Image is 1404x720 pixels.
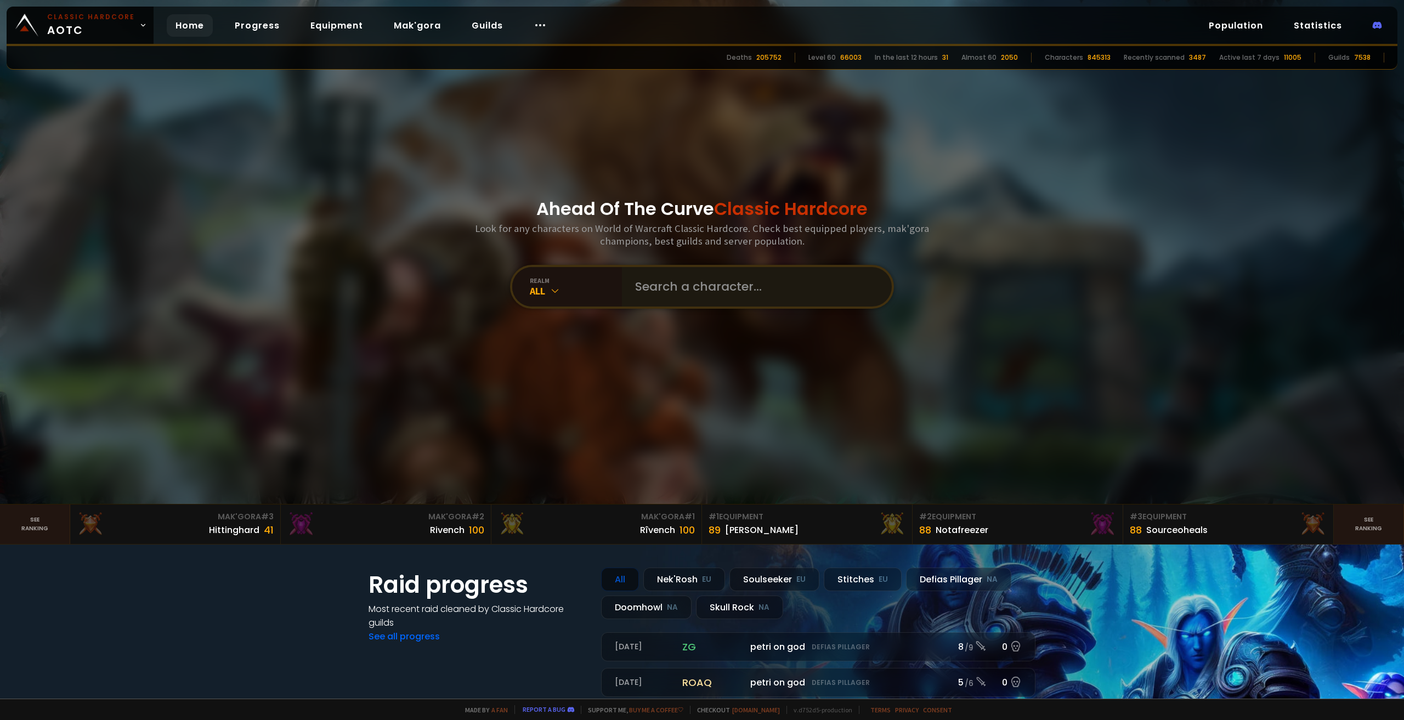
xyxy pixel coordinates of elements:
div: Equipment [919,511,1116,523]
span: # 3 [261,511,274,522]
div: Hittinghard [209,523,259,537]
div: realm [530,276,622,285]
div: 88 [1130,523,1142,537]
div: 89 [709,523,721,537]
a: #2Equipment88Notafreezer [913,504,1123,544]
div: 41 [264,523,274,537]
div: 31 [942,53,948,63]
a: Buy me a coffee [629,706,683,714]
div: All [601,568,639,591]
div: Mak'Gora [498,511,695,523]
div: 3487 [1189,53,1206,63]
span: Support me, [581,706,683,714]
a: [DOMAIN_NAME] [732,706,780,714]
a: Mak'Gora#3Hittinghard41 [70,504,281,544]
a: Terms [870,706,891,714]
div: In the last 12 hours [875,53,938,63]
a: Equipment [302,14,372,37]
a: [DATE]zgpetri on godDefias Pillager8 /90 [601,632,1035,661]
a: Home [167,14,213,37]
div: Doomhowl [601,596,692,619]
div: All [530,285,622,297]
a: Mak'gora [385,14,450,37]
a: See all progress [369,630,440,643]
a: Privacy [895,706,919,714]
div: Nek'Rosh [643,568,725,591]
div: Mak'Gora [77,511,274,523]
div: 100 [469,523,484,537]
div: Deaths [727,53,752,63]
h3: Look for any characters on World of Warcraft Classic Hardcore. Check best equipped players, mak'g... [471,222,933,247]
h1: Raid progress [369,568,588,602]
div: Defias Pillager [906,568,1011,591]
h1: Ahead Of The Curve [536,196,868,222]
div: Equipment [1130,511,1327,523]
a: Seeranking [1334,504,1404,544]
span: Classic Hardcore [714,196,868,221]
a: Statistics [1285,14,1351,37]
a: Population [1200,14,1272,37]
small: EU [702,574,711,585]
div: Soulseeker [729,568,819,591]
div: Skull Rock [696,596,783,619]
div: Notafreezer [936,523,988,537]
a: [DATE]roaqpetri on godDefias Pillager5 /60 [601,668,1035,697]
a: Report a bug [523,705,565,713]
a: a fan [491,706,508,714]
span: Made by [458,706,508,714]
small: NA [667,602,678,613]
div: 66003 [840,53,862,63]
div: 7538 [1354,53,1371,63]
span: AOTC [47,12,135,38]
input: Search a character... [629,267,879,307]
div: [PERSON_NAME] [725,523,799,537]
span: Checkout [690,706,780,714]
a: #1Equipment89[PERSON_NAME] [702,504,913,544]
a: Mak'Gora#2Rivench100 [281,504,491,544]
a: #3Equipment88Sourceoheals [1123,504,1334,544]
span: # 1 [684,511,695,522]
div: 845313 [1088,53,1111,63]
small: NA [758,602,769,613]
div: 205752 [756,53,782,63]
div: Guilds [1328,53,1350,63]
div: 88 [919,523,931,537]
a: Classic HardcoreAOTC [7,7,154,44]
span: # 1 [709,511,719,522]
span: # 3 [1130,511,1142,522]
div: Rivench [430,523,465,537]
span: # 2 [472,511,484,522]
a: Progress [226,14,288,37]
div: Characters [1045,53,1083,63]
h4: Most recent raid cleaned by Classic Hardcore guilds [369,602,588,630]
a: Mak'Gora#1Rîvench100 [491,504,702,544]
small: EU [796,574,806,585]
a: Consent [923,706,952,714]
div: 100 [680,523,695,537]
div: Stitches [824,568,902,591]
small: NA [987,574,998,585]
span: # 2 [919,511,932,522]
small: EU [879,574,888,585]
div: Equipment [709,511,905,523]
div: Level 60 [808,53,836,63]
div: Mak'Gora [287,511,484,523]
small: Classic Hardcore [47,12,135,22]
a: Guilds [463,14,512,37]
div: Recently scanned [1124,53,1185,63]
div: Active last 7 days [1219,53,1280,63]
span: v. d752d5 - production [786,706,852,714]
div: Almost 60 [961,53,997,63]
div: Sourceoheals [1146,523,1208,537]
div: Rîvench [640,523,675,537]
div: 2050 [1001,53,1018,63]
div: 11005 [1284,53,1301,63]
